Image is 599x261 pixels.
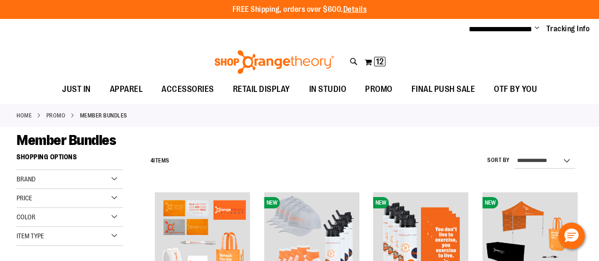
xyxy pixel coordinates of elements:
p: FREE Shipping, orders over $600. [232,4,367,15]
span: Brand [17,175,36,183]
span: APPAREL [110,79,143,100]
span: ACCESSORIES [161,79,214,100]
a: Details [343,5,367,14]
img: Shop Orangetheory [213,50,336,74]
span: NEW [483,197,498,208]
a: PROMO [356,79,402,100]
a: APPAREL [100,79,152,100]
h2: Items [151,153,170,168]
label: Sort By [487,156,510,164]
span: 12 [376,57,384,66]
strong: Member Bundles [80,111,127,120]
a: ACCESSORIES [152,79,224,100]
span: NEW [373,197,389,208]
span: IN STUDIO [309,79,347,100]
span: NEW [264,197,280,208]
span: Color [17,213,36,221]
a: RETAIL DISPLAY [224,79,300,100]
a: Home [17,111,32,120]
span: OTF BY YOU [494,79,537,100]
a: PROMO [46,111,66,120]
span: Price [17,194,32,202]
span: 4 [151,157,154,164]
span: Member Bundles [17,132,116,148]
span: RETAIL DISPLAY [233,79,290,100]
a: Tracking Info [546,24,590,34]
span: PROMO [365,79,393,100]
button: Account menu [535,24,539,34]
button: Hello, have a question? Let’s chat. [558,223,585,249]
a: IN STUDIO [300,79,356,100]
a: OTF BY YOU [484,79,546,100]
span: Item Type [17,232,44,240]
span: JUST IN [62,79,91,100]
a: FINAL PUSH SALE [402,79,485,100]
a: JUST IN [53,79,100,100]
strong: Shopping Options [17,149,123,170]
span: FINAL PUSH SALE [411,79,475,100]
